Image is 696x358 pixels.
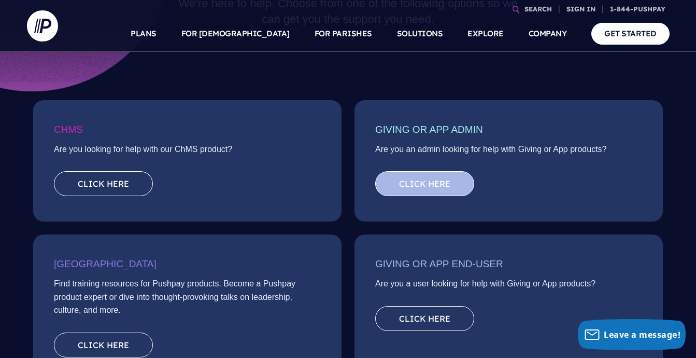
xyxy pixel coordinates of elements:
p: Find training resources for Pushpay products. Become a Pushpay product expert or dive into though... [54,277,321,322]
span: Leave a message! [604,329,680,340]
p: Are you a user looking for help with Giving or App products? [375,277,642,296]
a: Click here [375,306,474,331]
a: FOR PARISHES [315,16,372,52]
button: Leave a message! [578,319,686,350]
a: COMPANY [529,16,567,52]
a: GET STARTED [591,23,670,44]
h3: ChMS [54,121,321,143]
a: EXPLORE [467,16,504,52]
a: Click here [54,333,153,357]
a: PLANS [131,16,157,52]
p: Are you looking for help with our ChMS product? [54,143,321,161]
a: SOLUTIONS [397,16,443,52]
h3: Giving or App Admin [375,121,642,143]
p: Are you an admin looking for help with Giving or App products? [375,143,642,161]
span: [GEOGRAPHIC_DATA] [54,258,157,269]
a: Click here [54,171,153,196]
a: Click here [375,171,474,196]
h3: Giving or App End-User [375,255,642,277]
a: FOR [DEMOGRAPHIC_DATA] [181,16,290,52]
